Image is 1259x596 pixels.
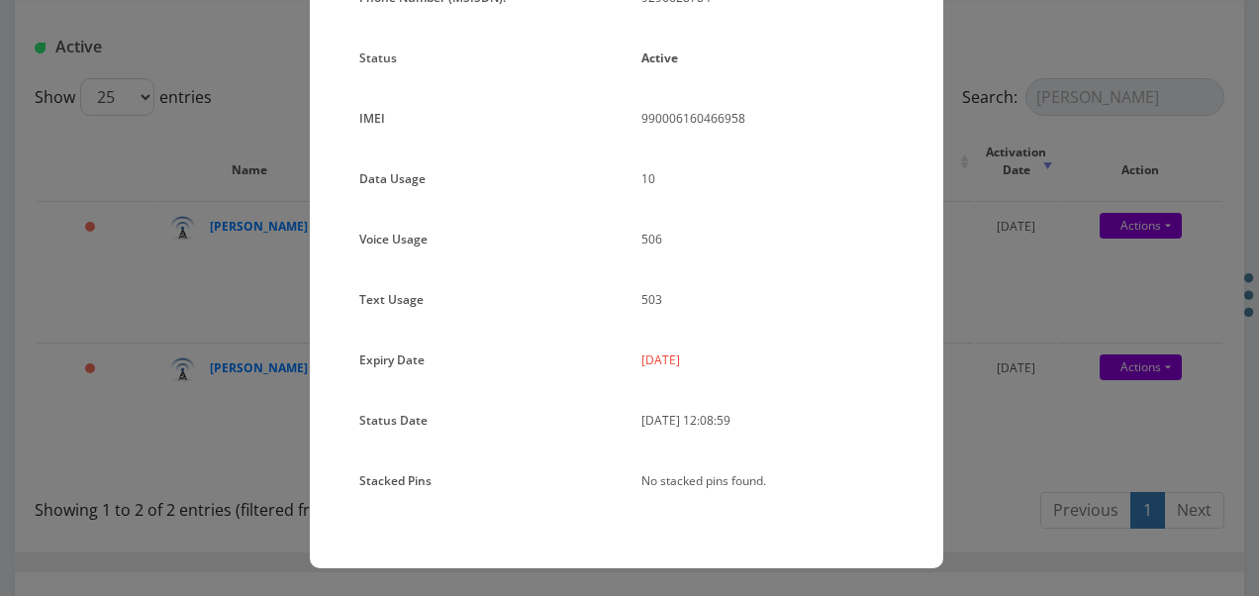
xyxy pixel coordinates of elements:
[359,406,428,435] label: Status Date
[641,104,894,133] p: 990006160466958
[641,346,894,374] p: [DATE]
[359,164,426,193] label: Data Usage
[627,466,909,503] div: No stacked pins found.
[359,44,397,72] label: Status
[641,406,894,435] p: [DATE] 12:08:59
[359,346,425,374] label: Expiry Date
[641,164,894,193] p: 10
[359,225,428,253] label: Voice Usage
[641,285,894,314] p: 503
[641,50,678,66] strong: Active
[359,285,424,314] label: Text Usage
[359,466,432,495] label: Stacked Pins
[359,104,385,133] label: IMEI
[641,225,894,253] p: 506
